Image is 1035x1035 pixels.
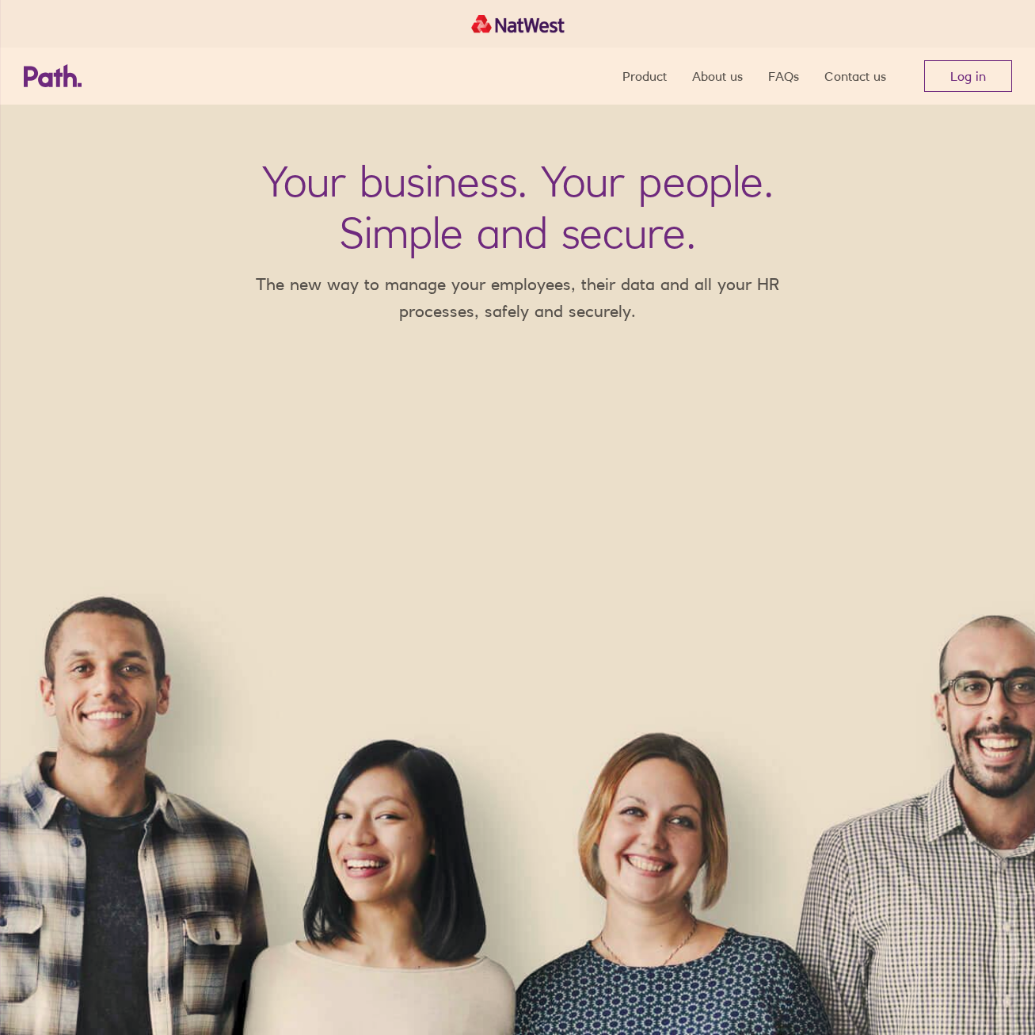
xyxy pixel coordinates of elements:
[622,48,667,105] a: Product
[824,48,886,105] a: Contact us
[233,271,803,324] p: The new way to manage your employees, their data and all your HR processes, safely and securely.
[768,48,799,105] a: FAQs
[692,48,743,105] a: About us
[262,155,774,258] h1: Your business. Your people. Simple and secure.
[924,60,1012,92] a: Log in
